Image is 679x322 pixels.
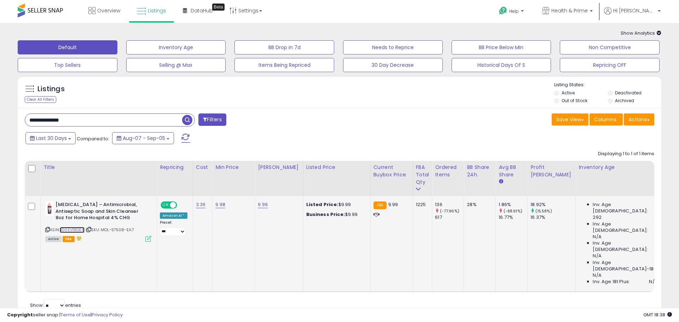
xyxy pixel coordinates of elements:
button: Selling @ Max [126,58,226,72]
button: Save View [552,113,588,125]
span: Overview [97,7,120,14]
div: 28% [467,201,490,208]
div: Title [43,164,154,171]
span: N/A [593,253,601,259]
span: 9.99 [388,201,398,208]
div: Displaying 1 to 1 of 1 items [598,151,654,157]
span: Health & Prime [551,7,588,14]
span: N/A [593,234,601,240]
b: Business Price: [306,211,345,218]
small: FBA [373,201,387,209]
label: Active [562,90,575,96]
div: 1.86% [499,201,527,208]
span: N/A [593,272,601,279]
span: Inv. Age 181 Plus: [593,279,630,285]
div: Avg BB Share [499,164,524,178]
button: Needs to Reprice [343,40,443,54]
span: N/A [649,279,657,285]
div: Min Price [215,164,252,171]
span: All listings currently available for purchase on Amazon [45,236,62,242]
span: Last 30 Days [36,135,67,142]
button: Actions [624,113,654,125]
button: Top Sellers [18,58,117,72]
span: Show Analytics [621,30,661,36]
div: $9.99 [306,201,365,208]
div: Inventory Age [579,164,660,171]
span: Inv. Age [DEMOGRAPHIC_DATA]: [593,201,657,214]
h5: Listings [37,84,65,94]
span: Aug-07 - Sep-05 [123,135,165,142]
small: (-88.91%) [504,208,522,214]
label: Deactivated [615,90,642,96]
span: Compared to: [77,135,109,142]
a: Privacy Policy [92,311,123,318]
span: Help [509,8,519,14]
span: Show: entries [30,302,81,309]
img: 31GbUP0OOtL._SL40_.jpg [45,201,54,216]
span: FBA [63,236,75,242]
button: Filters [198,113,226,126]
span: Hi [PERSON_NAME] [613,7,656,14]
div: [PERSON_NAME] [258,164,300,171]
span: Columns [594,116,616,123]
a: B00EV18GE6 [60,227,85,233]
button: Non Competitive [560,40,660,54]
p: Listing States: [554,82,661,88]
i: Get Help [499,6,507,15]
div: Profit [PERSON_NAME] [530,164,573,178]
button: Aug-07 - Sep-05 [112,132,174,144]
strong: Copyright [7,311,33,318]
small: (-77.96%) [440,208,459,214]
div: 1225 [416,201,427,208]
button: BB Drop in 7d [234,40,334,54]
button: BB Price Below Min [452,40,551,54]
span: Inv. Age [DEMOGRAPHIC_DATA]: [593,221,657,234]
div: 16.77% [499,214,527,221]
span: ON [161,202,170,208]
div: ASIN: [45,201,151,241]
div: 136 [435,201,464,208]
b: [MEDICAL_DATA] – Antimicrobial, Antiseptic Soap and Skin Cleanser 8oz for Home Hospital 4% CHG [56,201,141,223]
div: BB Share 24h. [467,164,493,178]
div: Repricing [160,164,190,171]
div: Tooltip anchor [212,4,225,11]
a: 9.99 [258,201,268,208]
div: seller snap | | [7,312,123,318]
span: | SKU: MOL-57508-EA.7 [86,227,134,233]
small: Avg BB Share. [499,178,503,185]
button: 30 Day Decrease [343,58,443,72]
div: 16.37% [530,214,575,221]
button: Default [18,40,117,54]
div: Amazon AI * [160,212,187,219]
div: Ordered Items [435,164,461,178]
b: Listed Price: [306,201,338,208]
a: Help [493,1,531,23]
div: Listed Price [306,164,367,171]
button: Historical Days Of S [452,58,551,72]
a: 3.36 [196,201,206,208]
button: Last 30 Days [25,132,76,144]
a: Terms of Use [60,311,91,318]
i: hazardous material [75,236,82,241]
span: 2025-10-6 18:38 GMT [643,311,672,318]
button: Columns [590,113,623,125]
div: Cost [196,164,210,171]
div: Clear All Filters [25,96,56,103]
div: Current Buybox Price [373,164,410,178]
div: $9.99 [306,211,365,218]
span: Inv. Age [DEMOGRAPHIC_DATA]: [593,240,657,253]
div: 617 [435,214,464,221]
label: Out of Stock [562,98,587,104]
label: Archived [615,98,634,104]
span: OFF [176,202,187,208]
span: Inv. Age [DEMOGRAPHIC_DATA]-180: [593,259,657,272]
a: 9.98 [215,201,225,208]
button: Items Being Repriced [234,58,334,72]
small: (15.58%) [535,208,552,214]
a: Hi [PERSON_NAME] [604,7,661,23]
div: FBA Total Qty [416,164,429,186]
div: Preset: [160,220,187,236]
button: Repricing OFF [560,58,660,72]
span: Listings [148,7,166,14]
span: 292 [593,214,601,221]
